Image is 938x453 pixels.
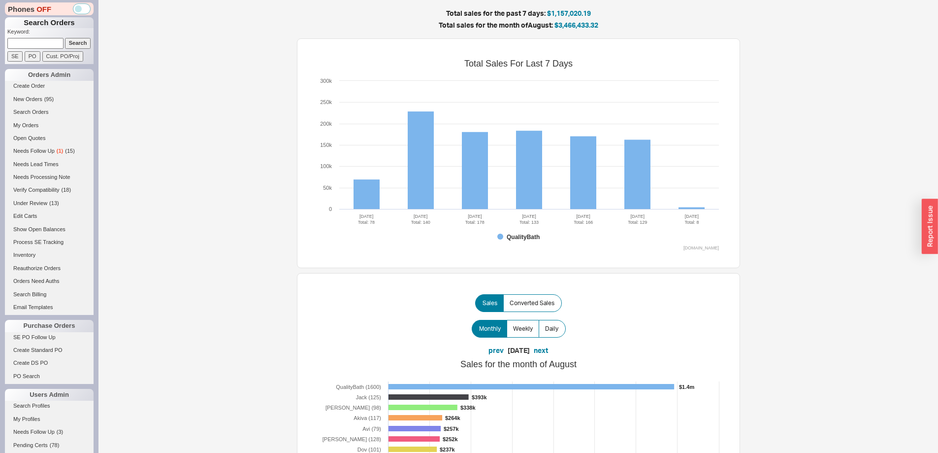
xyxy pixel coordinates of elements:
[42,51,83,62] input: Cust. PO/Proj
[5,211,94,221] a: Edit Carts
[465,220,484,225] tspan: Total: 178
[65,38,91,48] input: Search
[57,429,63,435] span: ( 3 )
[44,96,54,102] span: ( 95 )
[320,163,332,169] text: 100k
[522,214,536,219] tspan: [DATE]
[358,220,375,225] tspan: Total: 78
[320,78,332,84] text: 300k
[576,214,590,219] tspan: [DATE]
[5,172,94,182] a: Needs Processing Note
[5,133,94,143] a: Open Quotes
[547,9,591,17] span: $1,157,020.19
[36,4,51,14] span: OFF
[5,389,94,401] div: Users Admin
[5,332,94,343] a: SE PO Follow Up
[362,426,381,432] tspan: Avi (79)
[50,442,60,448] span: ( 78 )
[25,51,40,62] input: PO
[65,148,75,154] span: ( 15 )
[443,436,458,442] tspan: $252k
[534,346,548,355] button: next
[325,405,381,411] tspan: [PERSON_NAME] (98)
[7,28,94,38] p: Keyword:
[354,415,381,421] tspan: Akiva (117)
[5,358,94,368] a: Create DS PO
[5,94,94,105] a: New Orders(95)
[5,17,94,28] h1: Search Orders
[472,394,487,400] tspan: $393k
[468,214,482,219] tspan: [DATE]
[513,325,533,333] span: Weekly
[320,142,332,148] text: 150k
[508,346,530,355] div: [DATE]
[5,289,94,300] a: Search Billing
[359,214,373,219] tspan: [DATE]
[62,187,71,193] span: ( 18 )
[5,185,94,195] a: Verify Compatibility(18)
[328,206,331,212] text: 0
[411,220,430,225] tspan: Total: 140
[336,384,381,390] tspan: QualityBath (1600)
[5,440,94,451] a: Pending Certs(78)
[13,239,64,245] span: Process SE Tracking
[13,429,55,435] span: Needs Follow Up
[445,415,460,421] tspan: $264k
[13,187,60,193] span: Verify Compatibility
[7,51,23,62] input: SE
[684,220,699,225] tspan: Total: 8
[13,96,42,102] span: New Orders
[323,185,332,191] text: 50k
[5,345,94,355] a: Create Standard PO
[5,276,94,286] a: Orders Need Auths
[510,299,554,307] span: Converted Sales
[684,214,698,219] tspan: [DATE]
[519,220,538,225] tspan: Total: 133
[464,59,572,69] tspan: Total Sales For Last 7 Days
[57,148,63,154] span: ( 1 )
[5,371,94,382] a: PO Search
[5,198,94,209] a: Under Review(13)
[414,214,427,219] tspan: [DATE]
[13,148,55,154] span: Needs Follow Up
[5,414,94,424] a: My Profiles
[479,325,501,333] span: Monthly
[320,99,332,105] text: 250k
[630,214,644,219] tspan: [DATE]
[208,10,829,17] h5: Total sales for the past 7 days:
[483,299,497,307] span: Sales
[554,21,598,29] span: $3,466,433.32
[5,81,94,91] a: Create Order
[5,320,94,332] div: Purchase Orders
[507,234,540,241] tspan: QualityBath
[440,447,455,453] tspan: $237k
[5,146,94,156] a: Needs Follow Up(1)(15)
[460,359,576,369] tspan: Sales for the month of August
[488,346,504,355] button: prev
[5,159,94,170] a: Needs Lead Times
[5,107,94,117] a: Search Orders
[5,2,94,15] div: Phones
[357,447,381,453] tspan: Dov (101)
[574,220,593,225] tspan: Total: 166
[322,436,381,442] tspan: [PERSON_NAME] (128)
[49,200,59,206] span: ( 13 )
[5,237,94,247] a: Process SE Tracking
[5,224,94,235] a: Show Open Balances
[5,401,94,411] a: Search Profiles
[444,426,459,432] tspan: $257k
[13,174,70,180] span: Needs Processing Note
[5,69,94,81] div: Orders Admin
[356,394,381,400] tspan: Jack (125)
[5,427,94,437] a: Needs Follow Up(3)
[5,302,94,313] a: Email Templates
[13,200,47,206] span: Under Review
[628,220,647,225] tspan: Total: 129
[13,442,48,448] span: Pending Certs
[545,325,558,333] span: Daily
[460,405,476,411] tspan: $338k
[5,263,94,274] a: Reauthorize Orders
[683,245,718,250] text: [DOMAIN_NAME]
[320,121,332,127] text: 200k
[208,22,829,29] h5: Total sales for the month of August :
